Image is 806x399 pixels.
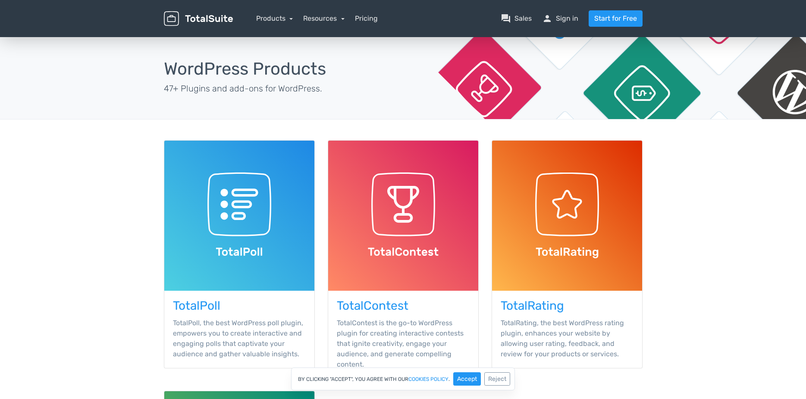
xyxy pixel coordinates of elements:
span: question_answer [501,13,511,24]
a: Pricing [355,13,378,24]
span: TotalRating, the best WordPress rating plugin, enhances your website by allowing user rating, fee... [501,319,624,358]
a: Start for Free [589,10,643,27]
div: By clicking "Accept", you agree with our . [291,368,515,390]
h3: TotalPoll WordPress Plugin [173,299,306,313]
p: TotalContest is the go-to WordPress plugin for creating interactive contests that ignite creativi... [337,318,470,370]
a: Resources [303,14,345,22]
a: TotalRating TotalRating, the best WordPress rating plugin, enhances your website by allowing user... [492,140,643,368]
a: personSign in [542,13,578,24]
a: question_answerSales [501,13,532,24]
img: TotalPoll WordPress Plugin [164,141,314,291]
a: Products [256,14,293,22]
a: TotalContest TotalContest is the go-to WordPress plugin for creating interactive contests that ig... [328,140,479,379]
p: 47+ Plugins and add-ons for WordPress. [164,82,397,95]
h3: TotalRating WordPress Plugin [501,299,634,313]
img: TotalContest WordPress Plugin [328,141,478,291]
h1: WordPress Products [164,60,397,79]
img: TotalRating WordPress Plugin [492,141,642,291]
a: TotalPoll TotalPoll, the best WordPress poll plugin, empowers you to create interactive and engag... [164,140,315,368]
p: TotalPoll, the best WordPress poll plugin, empowers you to create interactive and engaging polls ... [173,318,306,359]
span: person [542,13,552,24]
img: TotalSuite for WordPress [164,11,233,26]
button: Reject [484,372,510,386]
h3: TotalContest WordPress Plugin [337,299,470,313]
a: cookies policy [408,377,448,382]
button: Accept [453,372,481,386]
